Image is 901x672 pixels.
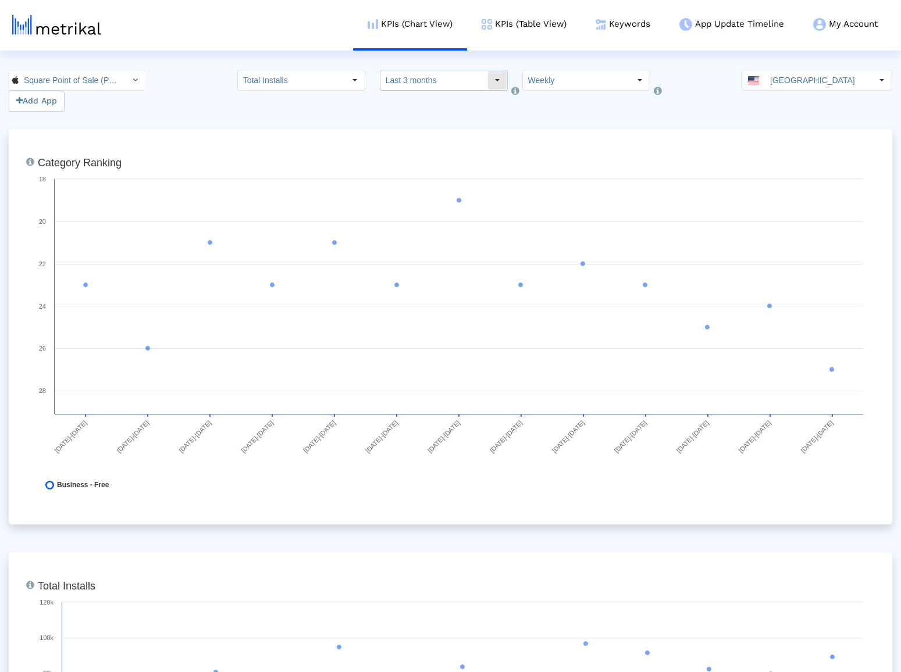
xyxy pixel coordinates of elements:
div: Select [872,70,892,90]
text: 28 [39,387,46,394]
text: [DATE]-[DATE] [551,419,586,454]
tspan: Category Ranking [38,157,122,169]
button: Add App [9,91,65,112]
text: 22 [39,260,46,267]
text: 24 [39,303,46,310]
div: Select [126,70,145,90]
text: [DATE]-[DATE] [426,419,461,454]
img: kpi-table-menu-icon.png [482,19,492,30]
div: Select [345,70,365,90]
text: [DATE]-[DATE] [302,419,337,454]
text: [DATE]-[DATE] [53,419,88,454]
text: [DATE]-[DATE] [177,419,212,454]
img: app-update-menu-icon.png [679,18,692,31]
text: [DATE]-[DATE] [115,419,150,454]
img: keywords.png [596,19,606,30]
text: 26 [39,345,46,352]
img: kpi-chart-menu-icon.png [368,19,378,29]
text: 20 [39,218,46,225]
text: [DATE]-[DATE] [489,419,523,454]
text: [DATE]-[DATE] [240,419,275,454]
text: 18 [39,176,46,183]
div: Select [630,70,650,90]
tspan: Total Installs [38,580,95,592]
text: [DATE]-[DATE] [613,419,648,454]
img: metrical-logo-light.png [12,15,101,35]
text: [DATE]-[DATE] [675,419,710,454]
text: 100k [40,634,54,641]
text: [DATE]-[DATE] [738,419,772,454]
text: [DATE]-[DATE] [799,419,834,454]
div: Select [487,70,507,90]
text: [DATE]-[DATE] [364,419,399,454]
text: 120k [40,599,54,606]
img: my-account-menu-icon.png [813,18,826,31]
span: Business - Free [57,481,109,489]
